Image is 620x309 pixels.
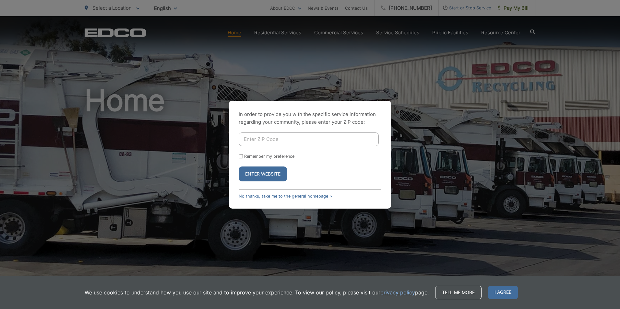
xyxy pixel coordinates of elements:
p: In order to provide you with the specific service information regarding your community, please en... [239,110,381,126]
a: No thanks, take me to the general homepage > [239,194,332,199]
button: Enter Website [239,166,287,181]
span: I agree [488,286,518,299]
p: We use cookies to understand how you use our site and to improve your experience. To view our pol... [85,289,429,296]
label: Remember my preference [244,154,294,159]
a: Tell me more [435,286,482,299]
input: Enter ZIP Code [239,132,379,146]
a: privacy policy [380,289,415,296]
